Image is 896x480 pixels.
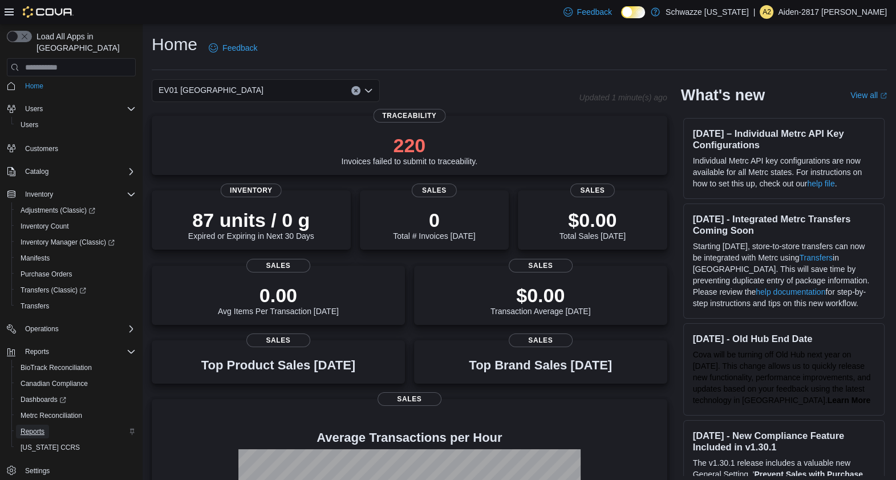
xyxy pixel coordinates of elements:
[11,376,140,392] button: Canadian Compliance
[11,360,140,376] button: BioTrack Reconciliation
[21,238,115,247] span: Inventory Manager (Classic)
[161,431,658,445] h4: Average Transactions per Hour
[693,350,871,405] span: Cova will be turning off Old Hub next year on [DATE]. This change allows us to quickly release ne...
[16,377,92,390] a: Canadian Compliance
[621,6,645,18] input: Dark Mode
[2,140,140,156] button: Customers
[11,392,140,408] a: Dashboards
[21,322,63,336] button: Operations
[21,206,95,215] span: Adjustments (Classic)
[11,298,140,314] button: Transfers
[25,144,58,153] span: Customers
[693,241,875,309] p: Starting [DATE], store-to-store transfers can now be integrated with Metrc using in [GEOGRAPHIC_D...
[2,78,140,94] button: Home
[16,219,74,233] a: Inventory Count
[23,6,74,18] img: Cova
[693,155,875,189] p: Individual Metrc API key configurations are now available for all Metrc states. For instructions ...
[21,120,38,129] span: Users
[21,363,92,372] span: BioTrack Reconciliation
[341,134,477,157] p: 220
[16,425,136,438] span: Reports
[16,204,100,217] a: Adjustments (Classic)
[25,324,59,333] span: Operations
[850,91,887,100] a: View allExternal link
[16,299,54,313] a: Transfers
[21,427,44,436] span: Reports
[25,82,43,91] span: Home
[753,5,756,19] p: |
[221,184,282,197] span: Inventory
[11,266,140,282] button: Purchase Orders
[21,322,136,336] span: Operations
[2,462,140,479] button: Settings
[21,142,63,156] a: Customers
[807,179,834,188] a: help file
[560,209,626,241] div: Total Sales [DATE]
[16,361,136,375] span: BioTrack Reconciliation
[681,86,765,104] h2: What's new
[188,209,314,241] div: Expired or Expiring in Next 30 Days
[11,234,140,250] a: Inventory Manager (Classic)
[16,267,136,281] span: Purchase Orders
[763,5,771,19] span: A2
[509,259,573,272] span: Sales
[2,344,140,360] button: Reports
[16,425,49,438] a: Reports
[16,441,136,454] span: Washington CCRS
[32,31,136,54] span: Load All Apps in [GEOGRAPHIC_DATA]
[570,184,615,197] span: Sales
[577,6,612,18] span: Feedback
[25,347,49,356] span: Reports
[11,440,140,455] button: [US_STATE] CCRS
[16,441,84,454] a: [US_STATE] CCRS
[25,104,43,113] span: Users
[201,359,355,372] h3: Top Product Sales [DATE]
[21,222,69,231] span: Inventory Count
[16,393,136,406] span: Dashboards
[21,411,82,420] span: Metrc Reconciliation
[21,345,54,359] button: Reports
[11,202,140,218] a: Adjustments (Classic)
[16,204,136,217] span: Adjustments (Classic)
[16,118,43,132] a: Users
[560,209,626,231] p: $0.00
[693,333,875,344] h3: [DATE] - Old Hub End Date
[222,42,257,54] span: Feedback
[16,267,77,281] a: Purchase Orders
[16,361,96,375] a: BioTrack Reconciliation
[246,333,310,347] span: Sales
[204,36,262,59] a: Feedback
[756,287,825,296] a: help documentation
[559,1,617,23] a: Feedback
[412,184,456,197] span: Sales
[21,79,136,93] span: Home
[11,117,140,133] button: Users
[799,253,833,262] a: Transfers
[21,141,136,155] span: Customers
[11,218,140,234] button: Inventory Count
[21,270,72,279] span: Purchase Orders
[11,424,140,440] button: Reports
[2,101,140,117] button: Users
[469,359,612,372] h3: Top Brand Sales [DATE]
[11,408,140,424] button: Metrc Reconciliation
[760,5,773,19] div: Aiden-2817 Cano
[21,165,136,178] span: Catalog
[16,251,136,265] span: Manifests
[218,284,339,307] p: 0.00
[621,18,622,19] span: Dark Mode
[16,393,71,406] a: Dashboards
[16,283,136,297] span: Transfers (Classic)
[364,86,373,95] button: Open list of options
[373,109,445,123] span: Traceability
[393,209,475,241] div: Total # Invoices [DATE]
[21,165,53,178] button: Catalog
[21,345,136,359] span: Reports
[693,128,875,150] h3: [DATE] – Individual Metrc API Key Configurations
[159,83,263,97] span: EV01 [GEOGRAPHIC_DATA]
[21,379,88,388] span: Canadian Compliance
[2,321,140,337] button: Operations
[21,102,47,116] button: Users
[16,235,119,249] a: Inventory Manager (Classic)
[2,164,140,180] button: Catalog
